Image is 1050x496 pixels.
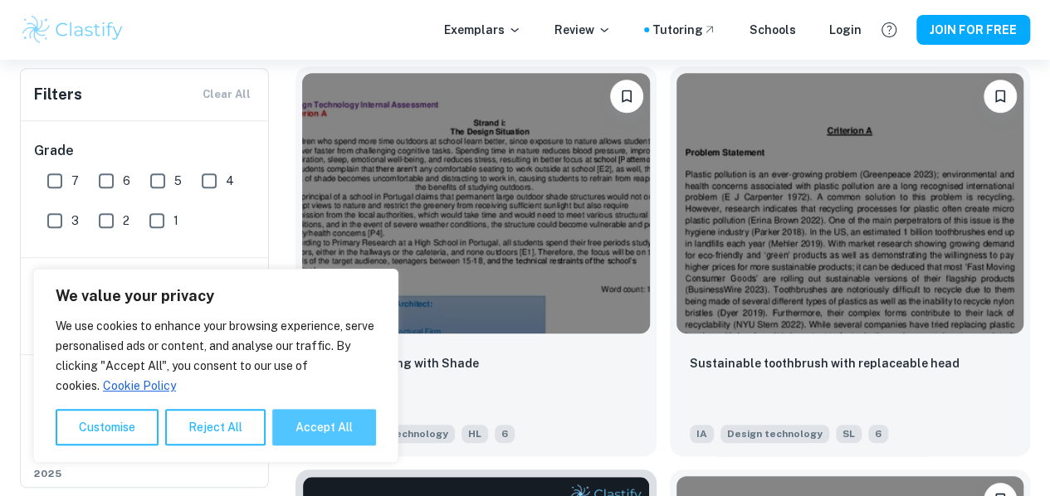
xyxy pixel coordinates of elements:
[495,425,515,443] span: 6
[123,172,130,190] span: 6
[690,354,960,372] p: Sustainable toothbrush with replaceable head
[272,409,376,445] button: Accept All
[173,212,178,230] span: 1
[836,425,862,443] span: SL
[174,172,182,190] span: 5
[33,269,398,463] div: We value your privacy
[868,425,888,443] span: 6
[750,21,796,39] a: Schools
[670,66,1031,456] a: Please log in to bookmark exemplarsSustainable toothbrush with replaceable headIADesign technolog...
[652,21,716,39] a: Tutoring
[302,73,650,333] img: Design technology IA example thumbnail: Outdoor Seating with Shade
[34,83,82,106] h6: Filters
[56,286,376,306] p: We value your privacy
[165,409,266,445] button: Reject All
[462,425,488,443] span: HL
[56,409,159,445] button: Customise
[71,212,79,230] span: 3
[56,316,376,396] p: We use cookies to enhance your browsing experience, serve personalised ads or content, and analys...
[610,80,643,113] button: Please log in to bookmark exemplars
[102,378,177,393] a: Cookie Policy
[226,172,234,190] span: 4
[71,172,79,190] span: 7
[690,425,714,443] span: IA
[875,16,903,44] button: Help and Feedback
[554,21,611,39] p: Review
[444,21,521,39] p: Exemplars
[34,466,256,481] span: 2025
[829,21,862,39] a: Login
[123,212,129,230] span: 2
[34,141,256,161] h6: Grade
[676,73,1024,333] img: Design technology IA example thumbnail: Sustainable toothbrush with replaceable
[346,425,455,443] span: Design technology
[916,15,1030,45] button: JOIN FOR FREE
[295,66,657,456] a: Please log in to bookmark exemplarsOutdoor Seating with ShadeIADesign technologyHL6
[20,13,125,46] img: Clastify logo
[720,425,829,443] span: Design technology
[984,80,1017,113] button: Please log in to bookmark exemplars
